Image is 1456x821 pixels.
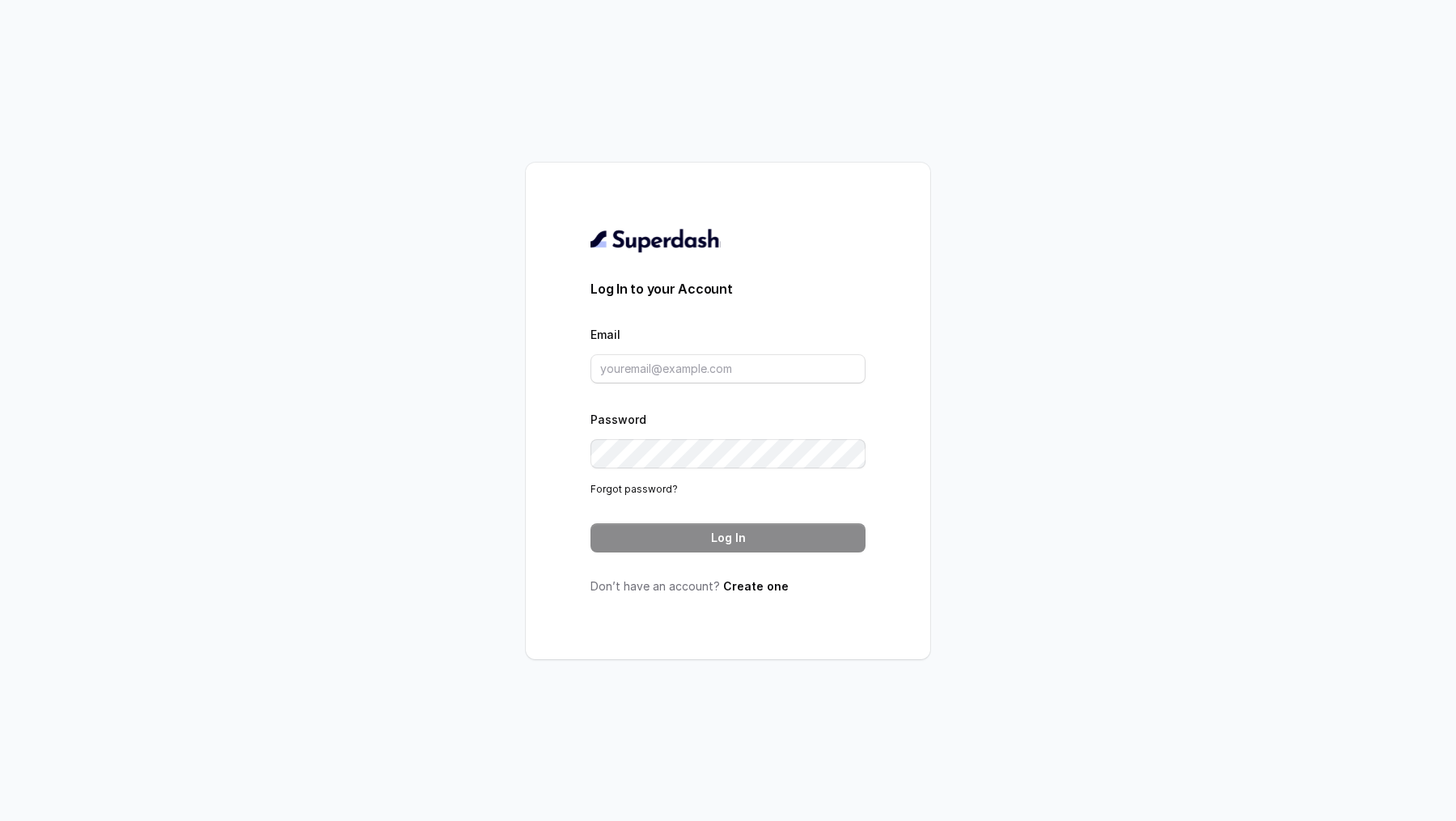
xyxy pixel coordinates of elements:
[590,578,866,595] p: Don’t have an account?
[590,483,678,495] a: Forgot password?
[590,354,866,383] input: youremail@example.com
[590,328,620,341] label: Email
[590,279,866,298] h3: Log In to your Account
[723,579,789,593] a: Create one
[590,413,646,426] label: Password
[590,227,721,253] img: light.svg
[590,523,866,552] button: Log In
